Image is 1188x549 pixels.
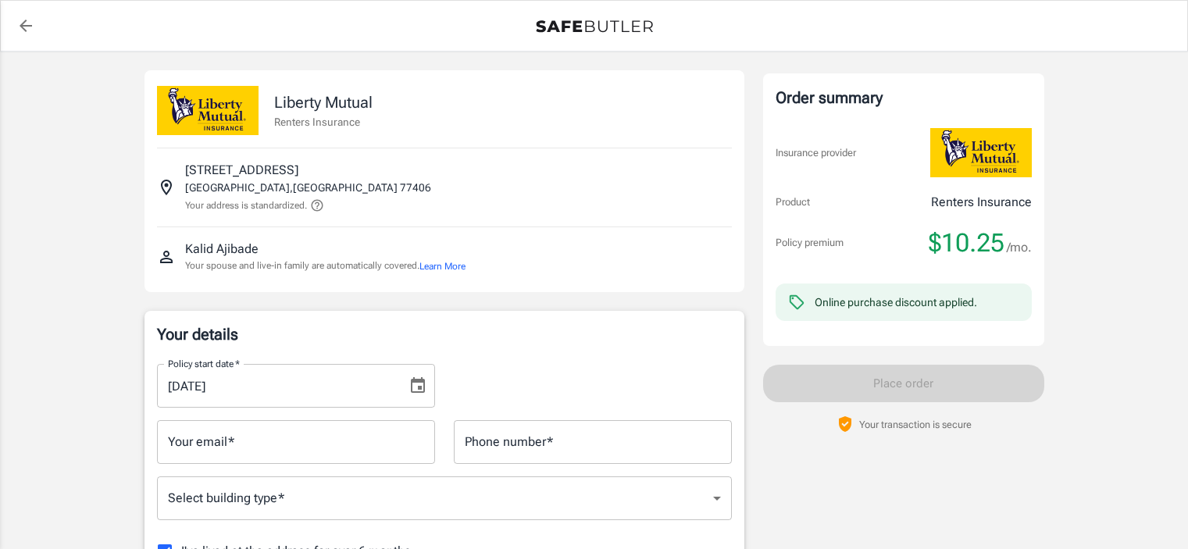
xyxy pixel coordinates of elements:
svg: Insured person [157,248,176,266]
img: Liberty Mutual [157,86,259,135]
p: [GEOGRAPHIC_DATA] , [GEOGRAPHIC_DATA] 77406 [185,180,431,195]
p: Insurance provider [776,145,856,161]
span: $10.25 [929,227,1004,258]
img: Back to quotes [536,20,653,33]
svg: Insured address [157,178,176,197]
p: Kalid Ajibade [185,240,259,258]
p: Liberty Mutual [274,91,373,114]
p: Policy premium [776,235,844,251]
p: Your details [157,323,732,345]
button: Choose date, selected date is Sep 7, 2025 [402,370,433,401]
div: Order summary [776,86,1032,109]
p: Your address is standardized. [185,198,307,212]
input: Enter email [157,420,435,464]
span: /mo. [1007,237,1032,258]
p: [STREET_ADDRESS] [185,161,298,180]
p: Renters Insurance [274,114,373,130]
p: Product [776,194,810,210]
a: back to quotes [10,10,41,41]
label: Policy start date [168,357,240,370]
div: Online purchase discount applied. [815,294,977,310]
p: Your transaction is secure [859,417,972,432]
input: Enter number [454,420,732,464]
p: Renters Insurance [931,193,1032,212]
p: Your spouse and live-in family are automatically covered. [185,258,466,273]
button: Learn More [419,259,466,273]
img: Liberty Mutual [930,128,1032,177]
input: MM/DD/YYYY [157,364,396,408]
